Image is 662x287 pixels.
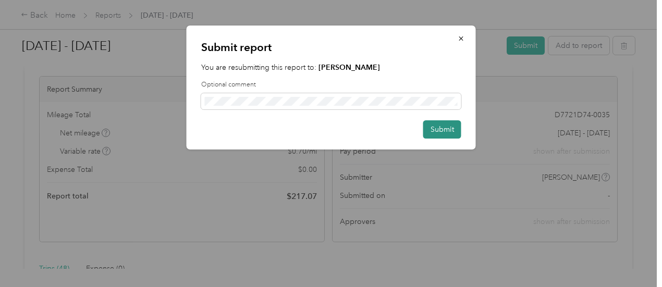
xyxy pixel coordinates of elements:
[201,62,461,73] p: You are resubmitting this report to:
[423,120,461,139] button: Submit
[201,40,461,55] p: Submit report
[604,229,662,287] iframe: Everlance-gr Chat Button Frame
[318,63,380,72] strong: [PERSON_NAME]
[201,80,461,90] label: Optional comment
